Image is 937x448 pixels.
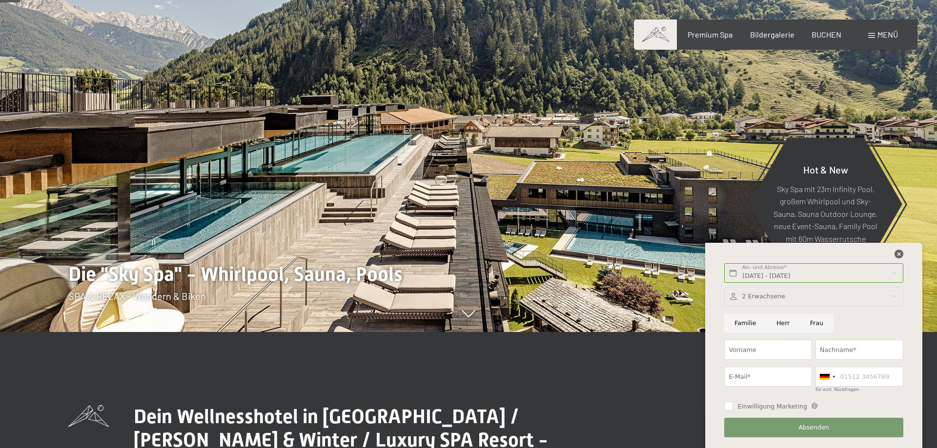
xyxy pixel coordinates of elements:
a: Premium Spa [688,30,733,39]
label: für evtl. Rückfragen [815,387,859,392]
p: Sky Spa mit 23m Infinity Pool, großem Whirlpool und Sky-Sauna, Sauna Outdoor Lounge, neue Event-S... [773,182,878,245]
button: Absenden [724,418,903,438]
span: Einwilligung Marketing [737,402,807,411]
a: Hot & New Sky Spa mit 23m Infinity Pool, großem Whirlpool und Sky-Sauna, Sauna Outdoor Lounge, ne... [748,137,903,271]
input: 01512 3456789 [815,367,903,387]
span: Absenden [798,423,829,432]
a: Bildergalerie [750,30,794,39]
span: Hot & New [803,163,848,175]
span: Menü [877,30,898,39]
a: BUCHEN [812,30,841,39]
div: Germany (Deutschland): +49 [816,367,838,386]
